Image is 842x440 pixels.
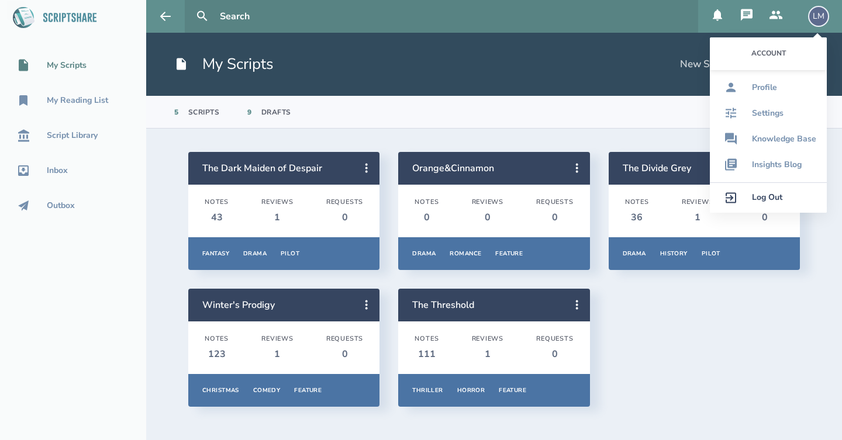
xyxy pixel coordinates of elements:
div: Drama [243,250,267,258]
h1: My Scripts [174,54,274,75]
a: Winter's Prodigy [202,299,275,311]
div: New Script [680,58,730,71]
div: Outbox [47,201,75,210]
div: Romance [450,250,481,258]
div: 0 [326,348,363,361]
div: 36 [625,211,649,224]
div: Drafts [261,108,291,117]
div: Reviews [682,198,714,206]
div: 1 [472,348,504,361]
div: Reviews [472,198,504,206]
div: Requests [326,335,363,343]
div: My Reading List [47,96,108,105]
div: Scripts [188,108,220,117]
div: Reviews [261,198,294,206]
div: Drama [623,250,646,258]
a: The Dark Maiden of Despair [202,162,322,175]
div: Notes [415,198,439,206]
a: Profile [710,75,827,101]
div: 0 [747,211,784,224]
div: Log Out [752,193,782,202]
div: LM [808,6,829,27]
div: 9 [247,108,252,117]
div: Script Library [47,131,98,140]
div: Notes [625,198,649,206]
div: Settings [752,109,784,118]
div: 0 [536,211,573,224]
div: Christmas [202,386,239,394]
div: Account [710,37,827,70]
div: Requests [536,335,573,343]
div: Feature [499,386,526,394]
div: History [660,250,688,258]
a: Knowledge Base [710,126,827,152]
div: 0 [326,211,363,224]
div: 1 [261,348,294,361]
div: 43 [205,211,229,224]
div: 0 [415,211,439,224]
a: Orange&Cinnamon [412,162,494,175]
a: Insights Blog [710,152,827,178]
div: 111 [415,348,439,361]
div: Insights Blog [752,160,802,169]
a: Settings [710,101,827,126]
div: 0 [536,348,573,361]
div: Drama [412,250,436,258]
div: Comedy [253,386,281,394]
div: 123 [205,348,229,361]
div: Profile [752,83,777,92]
div: Horror [457,386,485,394]
div: Notes [415,335,439,343]
div: Pilot [702,250,720,258]
a: Log Out [710,182,827,213]
div: Reviews [472,335,504,343]
div: 1 [682,211,714,224]
div: Knowledge Base [752,134,816,144]
div: 0 [472,211,504,224]
div: Requests [326,198,363,206]
div: Feature [294,386,322,394]
div: My Scripts [47,61,87,70]
div: Inbox [47,166,68,175]
div: 5 [174,108,179,117]
div: Pilot [281,250,299,258]
div: Feature [495,250,523,258]
div: Thriller [412,386,443,394]
a: The Threshold [412,299,474,311]
div: Reviews [261,335,294,343]
div: Requests [536,198,573,206]
div: Notes [205,198,229,206]
div: Notes [205,335,229,343]
div: 1 [261,211,294,224]
a: The Divide Grey [623,162,691,175]
div: Fantasy [202,250,229,258]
